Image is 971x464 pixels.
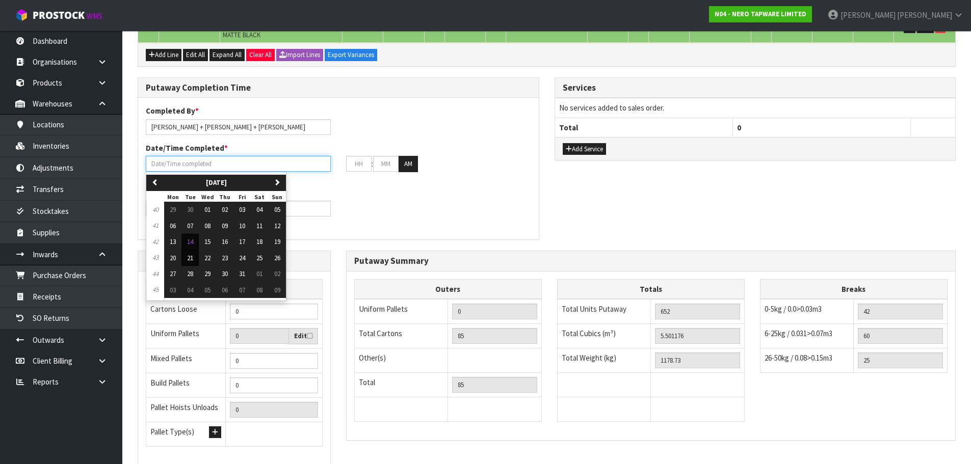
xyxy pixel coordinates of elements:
[204,269,211,278] span: 29
[187,286,193,294] span: 04
[213,50,242,59] span: Expand All
[152,221,159,230] em: 41
[276,49,323,61] button: Import Lines
[557,348,651,373] td: Total Weight (kg)
[354,256,948,266] h3: Putaway Summary
[256,205,263,214] span: 04
[274,237,280,246] span: 19
[709,6,812,22] a: N04 - NERO TAPWARE LIMITED
[251,202,268,218] button: 04
[274,269,280,278] span: 02
[230,377,318,393] input: Manual
[170,254,176,262] span: 20
[251,266,268,282] button: 01
[152,205,159,214] em: 40
[233,234,251,250] button: 17
[152,237,159,246] em: 42
[146,156,331,172] input: Date/Time completed
[222,269,228,278] span: 30
[209,49,245,61] button: Expand All
[181,234,199,250] button: 14
[268,282,286,298] button: 09
[557,299,651,324] td: Total Units Putaway
[146,49,181,61] button: Add Line
[216,250,233,266] button: 23
[230,353,318,369] input: Manual
[216,266,233,282] button: 30
[256,222,263,230] span: 11
[239,269,245,278] span: 31
[170,269,176,278] span: 27
[146,348,226,373] td: Mixed Pallets
[256,237,263,246] span: 18
[146,324,226,349] td: Uniform Pallets
[164,218,181,234] button: 06
[146,83,531,93] h3: Putaway Completion Time
[164,250,181,266] button: 20
[222,205,228,214] span: 02
[765,329,832,338] span: 6-25kg / 0.031>0.07m3
[204,237,211,246] span: 15
[152,253,159,262] em: 43
[920,23,931,32] span: Edit
[187,269,193,278] span: 28
[222,254,228,262] span: 23
[268,266,286,282] button: 02
[199,202,216,218] button: 01
[274,222,280,230] span: 12
[897,10,952,20] span: [PERSON_NAME]
[274,205,280,214] span: 05
[254,193,265,201] small: Saturday
[294,331,312,341] label: Edit
[233,250,251,266] button: 24
[557,324,651,348] td: Total Cubics (m³)
[239,205,245,214] span: 03
[251,282,268,298] button: 08
[146,397,226,422] td: Pallet Hoists Unloads
[87,11,102,21] small: WMS
[222,222,228,230] span: 09
[765,304,822,314] span: 0-5kg / 0.0>0.03m3
[239,193,246,201] small: Friday
[230,304,318,319] input: Manual
[354,324,448,348] td: Total Cartons
[216,234,233,250] button: 16
[216,282,233,298] button: 06
[760,279,947,299] th: Breaks
[204,205,211,214] span: 01
[239,222,245,230] span: 10
[219,193,230,201] small: Thursday
[563,143,606,155] button: Add Service
[268,218,286,234] button: 12
[201,193,214,201] small: Wednesday
[268,202,286,218] button: 05
[272,193,282,201] small: Sunday
[555,118,733,137] th: Total
[346,156,372,172] input: HH
[239,254,245,262] span: 24
[181,282,199,298] button: 04
[204,254,211,262] span: 22
[181,250,199,266] button: 21
[164,234,181,250] button: 13
[146,373,226,397] td: Build Pallets
[274,254,280,262] span: 26
[230,402,318,418] input: UNIFORM P + MIXED P + BUILD P
[246,49,275,61] button: Clear All
[372,156,373,172] td: :
[233,218,251,234] button: 10
[146,422,226,446] td: Pallet Type(s)
[354,373,448,397] td: Total
[152,269,159,278] em: 44
[765,353,832,363] span: 26-50kg / 0.08>0.15m3
[187,237,193,246] span: 14
[251,218,268,234] button: 11
[737,123,741,132] span: 0
[183,49,208,61] button: Edit All
[251,234,268,250] button: 18
[452,377,537,393] input: TOTAL PACKS
[170,237,176,246] span: 13
[216,202,233,218] button: 02
[181,218,199,234] button: 07
[167,193,179,201] small: Monday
